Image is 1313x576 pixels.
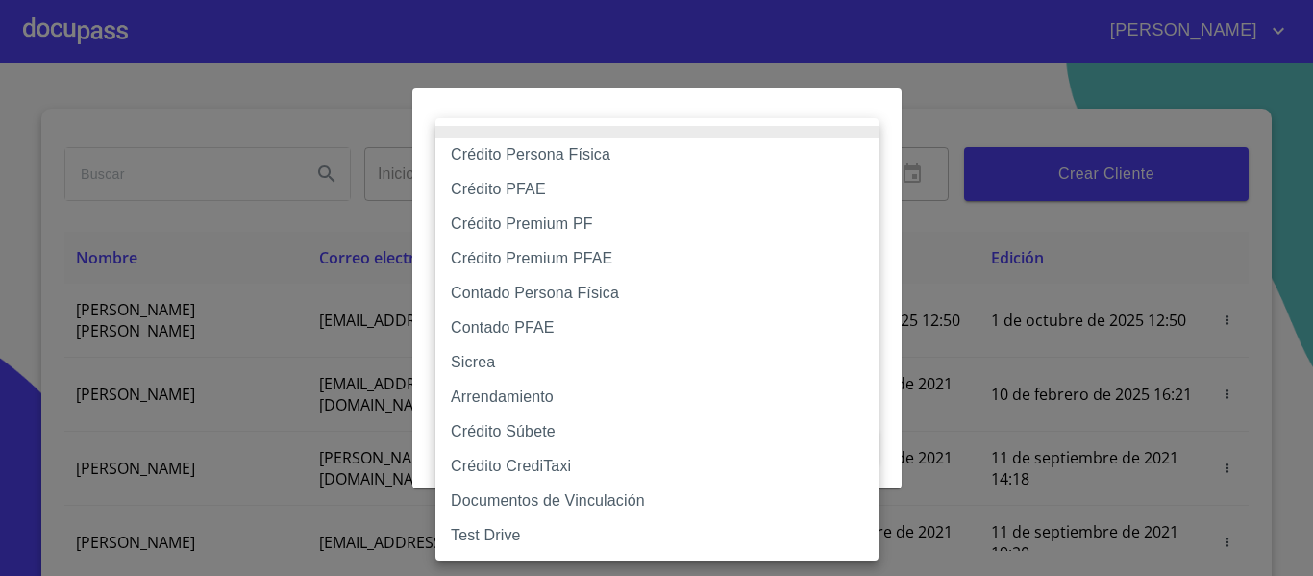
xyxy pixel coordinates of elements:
li: Crédito PFAE [435,172,879,207]
li: Crédito Premium PF [435,207,879,241]
li: Crédito Premium PFAE [435,241,879,276]
li: Crédito Súbete [435,414,879,449]
li: None [435,126,879,138]
li: Sicrea [435,345,879,380]
li: Documentos de Vinculación [435,484,879,518]
li: Crédito CrediTaxi [435,449,879,484]
li: Contado PFAE [435,311,879,345]
li: Contado Persona Física [435,276,879,311]
li: Crédito Persona Física [435,138,879,172]
li: Test Drive [435,518,879,553]
li: Arrendamiento [435,380,879,414]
